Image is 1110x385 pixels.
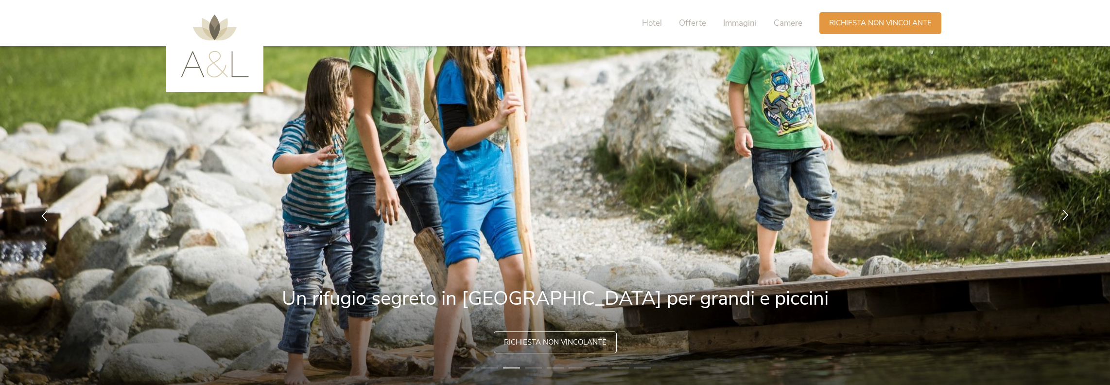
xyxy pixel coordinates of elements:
[774,18,802,29] span: Camere
[723,18,757,29] span: Immagini
[642,18,662,29] span: Hotel
[504,337,607,348] span: Richiesta non vincolante
[829,18,932,28] span: Richiesta non vincolante
[679,18,706,29] span: Offerte
[181,15,249,77] img: AMONTI & LUNARIS Wellnessresort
